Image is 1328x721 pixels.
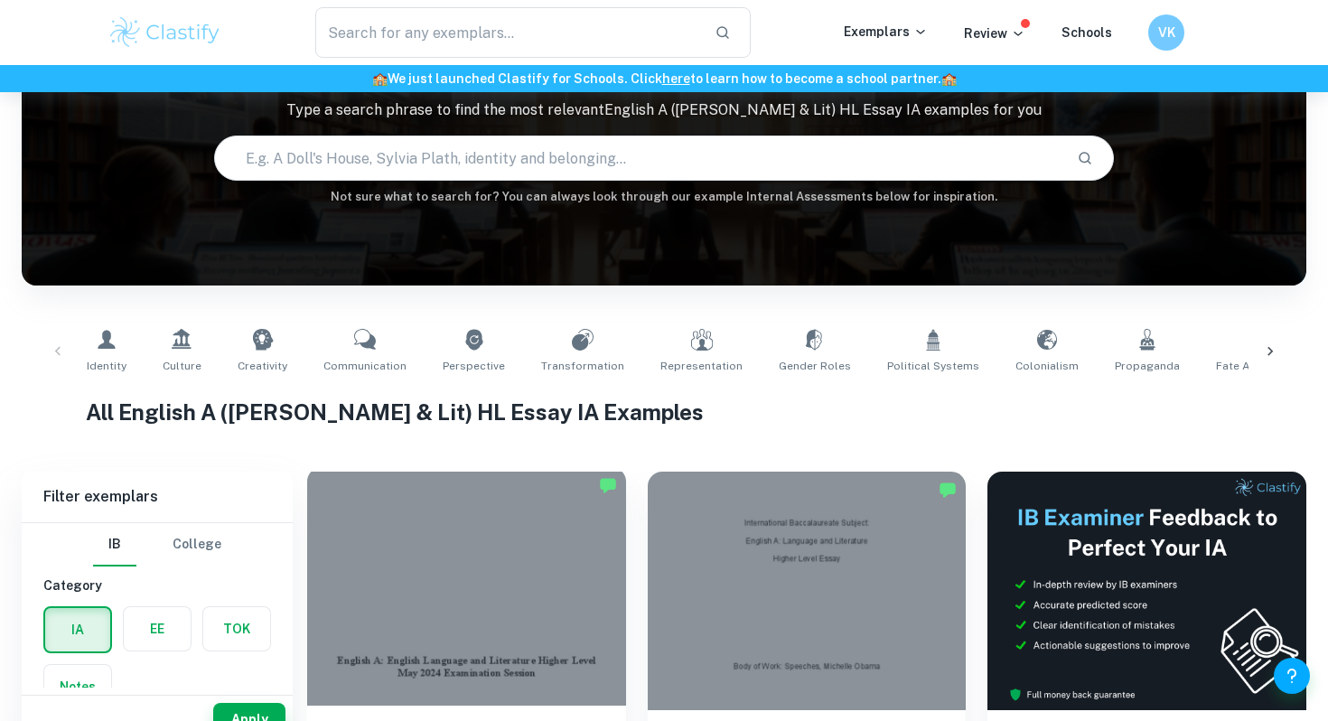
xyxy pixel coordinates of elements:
button: TOK [203,607,270,651]
span: Transformation [541,358,624,374]
h6: Category [43,576,271,595]
button: Notes [44,665,111,708]
span: Communication [323,358,407,374]
span: Political Systems [887,358,979,374]
h6: VK [1156,23,1177,42]
div: Filter type choice [93,523,221,566]
button: IA [45,608,110,651]
span: 🏫 [372,71,388,86]
p: Exemplars [844,22,928,42]
button: IB [93,523,136,566]
img: Marked [939,481,957,499]
span: Propaganda [1115,358,1180,374]
button: College [173,523,221,566]
h6: We just launched Clastify for Schools. Click to learn how to become a school partner. [4,69,1324,89]
span: Identity [87,358,126,374]
button: Search [1070,143,1100,173]
img: Thumbnail [987,472,1306,710]
span: Perspective [443,358,505,374]
img: Marked [599,476,617,494]
button: EE [124,607,191,651]
p: Review [964,23,1025,43]
span: Creativity [238,358,287,374]
img: Clastify logo [108,14,222,51]
span: Gender Roles [779,358,851,374]
span: Representation [660,358,743,374]
h6: Filter exemplars [22,472,293,522]
a: Schools [1061,25,1112,40]
span: Culture [163,358,201,374]
input: Search for any exemplars... [315,7,700,58]
h1: All English A ([PERSON_NAME] & Lit) HL Essay IA Examples [86,396,1242,428]
button: VK [1148,14,1184,51]
input: E.g. A Doll's House, Sylvia Plath, identity and belonging... [215,133,1061,183]
span: Fate and Destiny [1216,358,1305,374]
span: Colonialism [1015,358,1079,374]
button: Help and Feedback [1274,658,1310,694]
a: here [662,71,690,86]
p: Type a search phrase to find the most relevant English A ([PERSON_NAME] & Lit) HL Essay IA exampl... [22,99,1306,121]
span: 🏫 [941,71,957,86]
h6: Not sure what to search for? You can always look through our example Internal Assessments below f... [22,188,1306,206]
